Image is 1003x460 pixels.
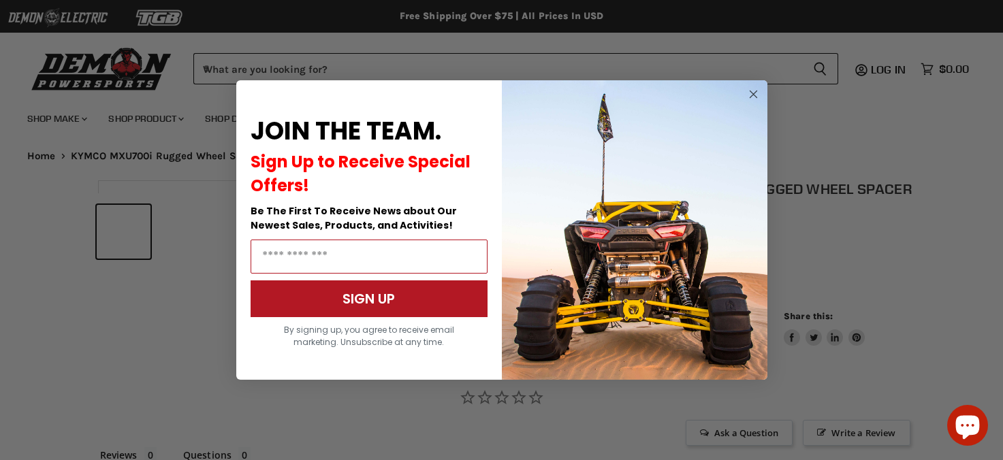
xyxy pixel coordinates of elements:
img: a9095488-b6e7-41ba-879d-588abfab540b.jpeg [502,80,767,380]
span: By signing up, you agree to receive email marketing. Unsubscribe at any time. [284,324,454,348]
button: SIGN UP [251,280,488,317]
inbox-online-store-chat: Shopify online store chat [943,405,992,449]
input: Email Address [251,240,488,274]
span: JOIN THE TEAM. [251,114,441,148]
span: Sign Up to Receive Special Offers! [251,150,471,197]
button: Close dialog [745,86,762,103]
span: Be The First To Receive News about Our Newest Sales, Products, and Activities! [251,204,457,232]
